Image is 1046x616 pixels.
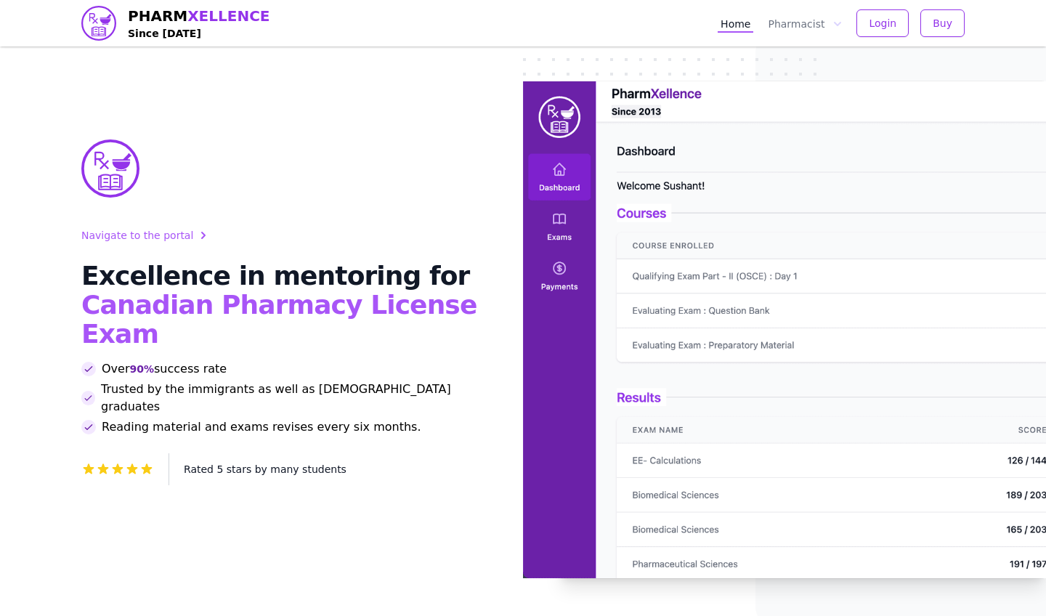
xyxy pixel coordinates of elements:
button: Buy [920,9,965,37]
button: Pharmacist [765,14,845,33]
span: Navigate to the portal [81,228,193,243]
span: 90% [129,362,154,376]
h4: Since [DATE] [128,26,270,41]
span: Buy [933,16,952,31]
img: PharmXellence portal image [523,81,1046,578]
a: Home [718,14,753,33]
span: PHARM [128,6,270,26]
span: Reading material and exams revises every six months. [102,418,421,436]
span: XELLENCE [187,7,269,25]
img: PharmXellence logo [81,6,116,41]
span: Canadian Pharmacy License Exam [81,290,477,349]
span: Excellence in mentoring for [81,261,469,291]
span: Trusted by the immigrants as well as [DEMOGRAPHIC_DATA] graduates [101,381,488,416]
img: PharmXellence Logo [81,139,139,198]
span: Over success rate [102,360,227,378]
span: Login [869,16,896,31]
span: Rated 5 stars by many students [184,463,346,475]
button: Login [856,9,909,37]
